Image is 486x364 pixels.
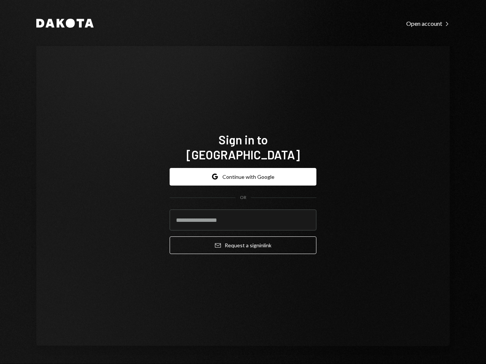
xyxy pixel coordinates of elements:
[170,236,316,254] button: Request a signinlink
[406,19,450,27] a: Open account
[170,132,316,162] h1: Sign in to [GEOGRAPHIC_DATA]
[240,195,246,201] div: OR
[406,20,450,27] div: Open account
[170,168,316,186] button: Continue with Google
